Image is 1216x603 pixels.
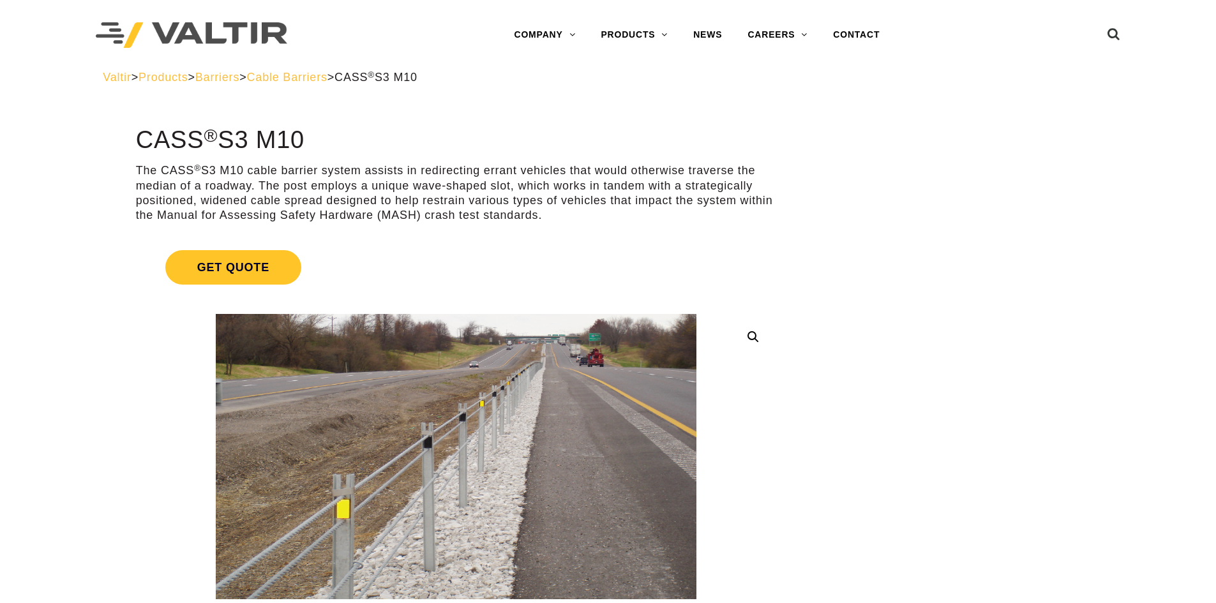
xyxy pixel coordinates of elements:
span: CASS S3 M10 [334,71,417,84]
a: Barriers [195,71,239,84]
a: CAREERS [735,22,820,48]
img: Valtir [96,22,287,48]
sup: ® [368,70,375,80]
p: The CASS S3 M10 cable barrier system assists in redirecting errant vehicles that would otherwise ... [136,163,776,223]
span: Get Quote [165,250,301,285]
a: Cable Barriers [247,71,327,84]
sup: ® [194,163,201,173]
a: NEWS [680,22,735,48]
a: PRODUCTS [588,22,680,48]
a: Products [139,71,188,84]
div: > > > > [103,70,1113,85]
a: Valtir [103,71,131,84]
h1: CASS S3 M10 [136,127,776,154]
a: CONTACT [820,22,892,48]
a: Get Quote [136,235,776,300]
a: COMPANY [501,22,588,48]
sup: ® [204,125,218,145]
